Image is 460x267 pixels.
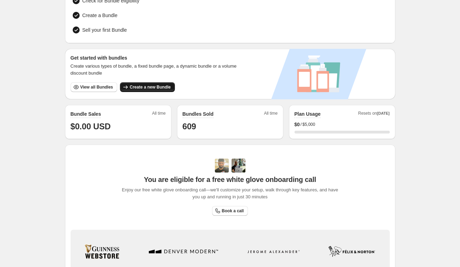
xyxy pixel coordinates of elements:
img: Prakhar [232,159,245,173]
span: View all Bundles [80,84,113,90]
span: Create a Bundle [82,12,118,19]
a: Book a call [212,206,248,216]
h2: Bundles Sold [183,110,213,117]
div: / [294,121,390,128]
button: Create a new Bundle [120,82,175,92]
span: Resets on [358,110,390,118]
span: Sell your first Bundle [82,26,127,33]
span: All time [152,110,166,118]
h2: Bundle Sales [71,110,101,117]
span: [DATE] [377,111,389,115]
span: Enjoy our free white glove onboarding call—we'll customize your setup, walk through key features,... [118,186,342,200]
span: $5,000 [302,122,315,127]
span: All time [264,110,277,118]
h1: 609 [183,121,278,132]
button: View all Bundles [71,82,117,92]
span: Create a new Bundle [130,84,171,90]
h2: Plan Usage [294,110,321,117]
h3: Get started with bundles [71,54,243,61]
span: You are eligible for a free white glove onboarding call [144,175,316,184]
img: Adi [215,159,229,173]
span: Create various types of bundle, a fixed bundle page, a dynamic bundle or a volume discount bundle [71,63,243,77]
span: Book a call [222,208,244,214]
h1: $0.00 USD [71,121,166,132]
span: $ 0 [294,121,300,128]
